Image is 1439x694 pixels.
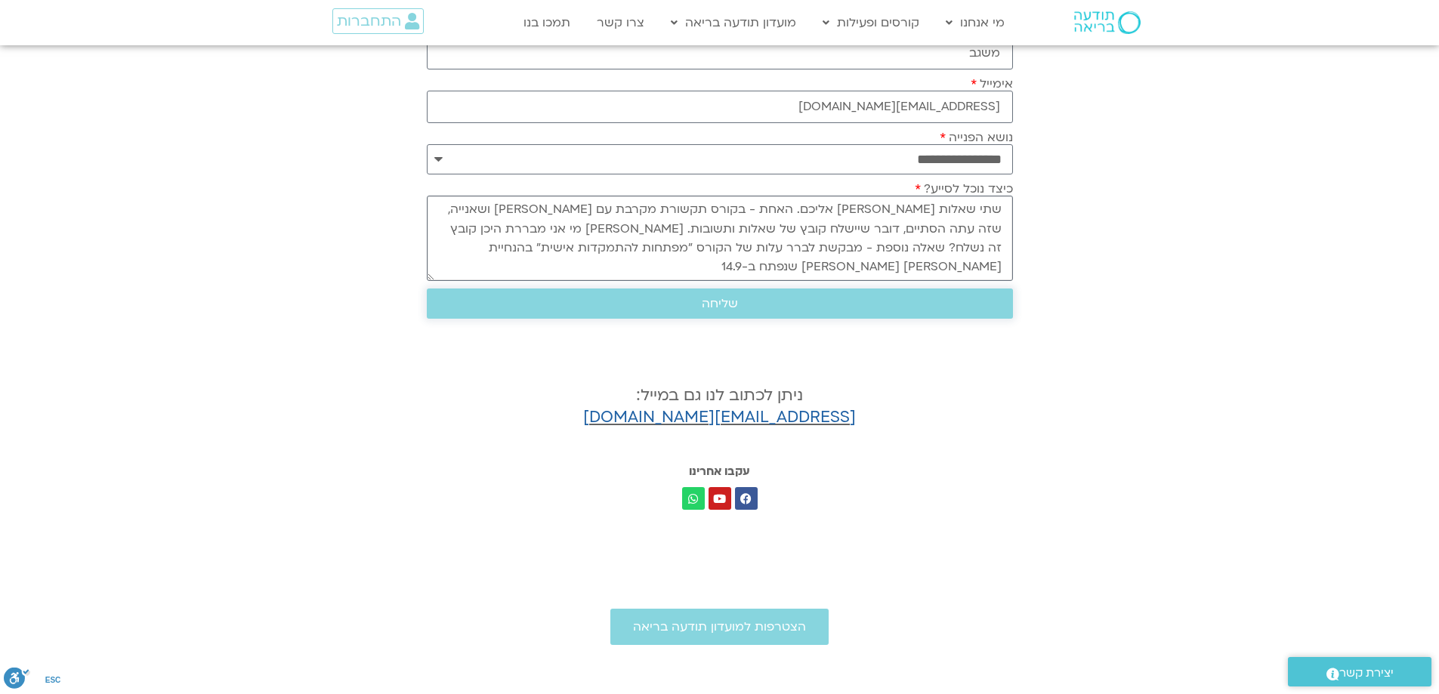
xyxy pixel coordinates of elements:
[337,13,401,29] span: התחברות
[702,297,738,310] span: שליחה
[332,8,424,34] a: התחברות
[434,464,1005,479] h3: עקבו אחרינו
[1339,663,1394,683] span: יצירת קשר
[815,8,927,37] a: קורסים ופעילות
[1288,657,1431,686] a: יצירת קשר
[427,385,1013,429] h4: ניתן לכתוב לנו גם במייל:
[610,609,829,645] a: הצטרפות למועדון תודעה בריאה
[427,91,1013,123] input: אימייל
[589,8,652,37] a: צרו קשר
[633,620,806,634] span: הצטרפות למועדון תודעה בריאה
[1074,11,1141,34] img: תודעה בריאה
[663,8,804,37] a: מועדון תודעה בריאה
[971,77,1013,91] label: אימייל
[583,406,856,428] a: [EMAIL_ADDRESS][DOMAIN_NAME]
[516,8,578,37] a: תמכו בנו
[427,288,1013,319] button: שליחה
[427,37,1013,69] input: שם משפחה
[938,8,1012,37] a: מי אנחנו
[915,182,1013,196] label: כיצד נוכל לסייע?
[940,131,1013,144] label: נושא הפנייה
